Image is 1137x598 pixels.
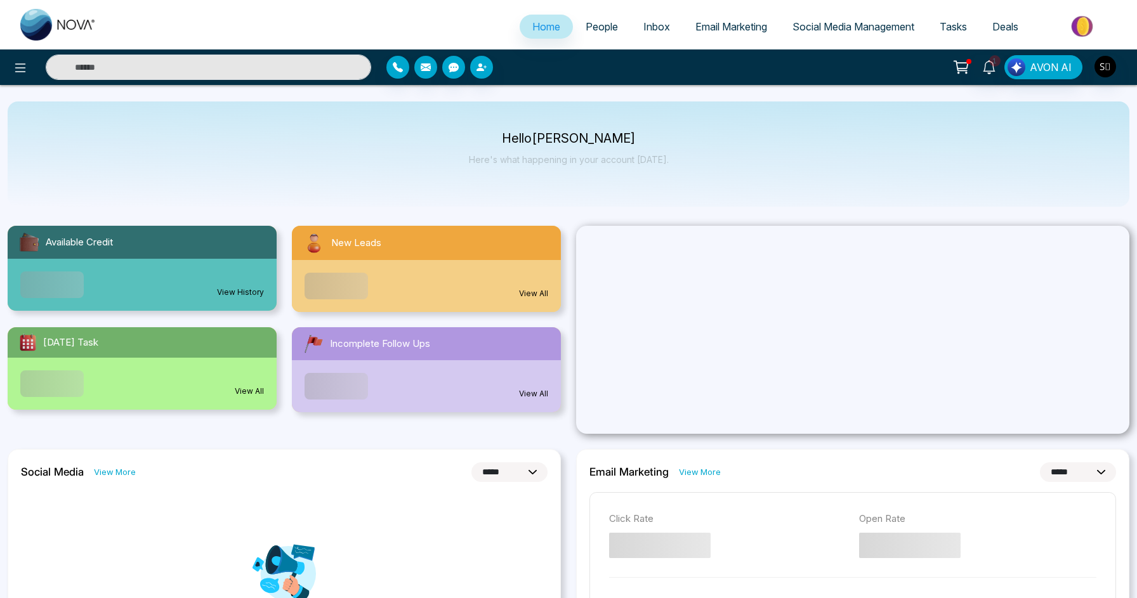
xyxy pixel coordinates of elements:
[927,15,980,39] a: Tasks
[695,20,767,33] span: Email Marketing
[18,332,38,353] img: todayTask.svg
[679,466,721,478] a: View More
[589,465,669,478] h2: Email Marketing
[573,15,631,39] a: People
[1004,55,1082,79] button: AVON AI
[94,466,136,478] a: View More
[519,388,548,400] a: View All
[46,235,113,250] span: Available Credit
[532,20,560,33] span: Home
[609,512,846,526] p: Click Rate
[469,133,669,144] p: Hello [PERSON_NAME]
[940,20,967,33] span: Tasks
[43,335,98,350] span: [DATE] Task
[683,15,780,39] a: Email Marketing
[235,386,264,397] a: View All
[631,15,683,39] a: Inbox
[859,512,1096,526] p: Open Rate
[520,15,573,39] a: Home
[284,327,568,412] a: Incomplete Follow UpsView All
[18,231,41,254] img: availableCredit.svg
[519,288,548,299] a: View All
[980,15,1031,39] a: Deals
[992,20,1018,33] span: Deals
[217,287,264,298] a: View History
[1030,60,1072,75] span: AVON AI
[1094,56,1116,77] img: User Avatar
[974,55,1004,77] a: 1
[469,154,669,165] p: Here's what happening in your account [DATE].
[989,55,1001,67] span: 1
[643,20,670,33] span: Inbox
[20,9,96,41] img: Nova CRM Logo
[21,465,84,478] h2: Social Media
[1037,12,1129,41] img: Market-place.gif
[302,231,326,255] img: newLeads.svg
[792,20,914,33] span: Social Media Management
[1008,58,1025,76] img: Lead Flow
[330,337,430,351] span: Incomplete Follow Ups
[586,20,618,33] span: People
[302,332,325,355] img: followUps.svg
[284,226,568,312] a: New LeadsView All
[780,15,927,39] a: Social Media Management
[331,236,381,250] span: New Leads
